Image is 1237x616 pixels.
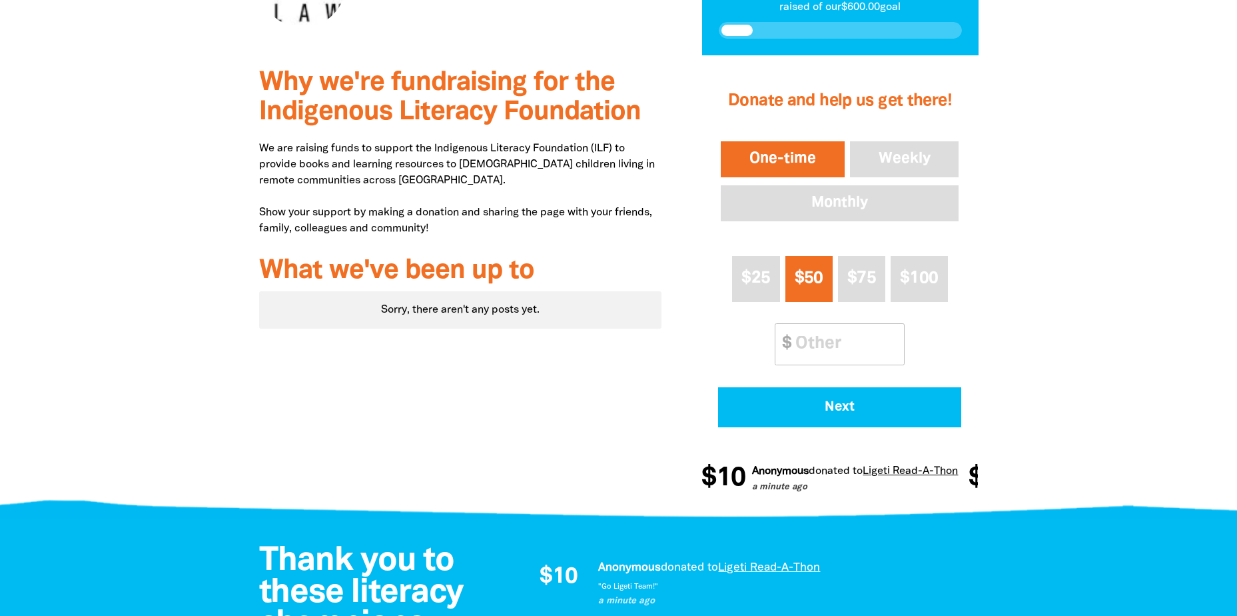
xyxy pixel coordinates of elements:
[751,467,808,476] em: Anonymous
[701,457,978,500] div: Donation stream
[259,291,662,329] div: Sorry, there aren't any posts yet.
[808,467,862,476] span: donated to
[900,271,938,286] span: $100
[847,271,876,286] span: $75
[775,324,791,365] span: $
[847,139,962,180] button: Weekly
[718,387,961,427] button: Pay with Credit Card
[751,481,957,495] p: a minute ago
[259,257,662,286] h3: What we've been up to
[598,595,965,608] p: a minute ago
[598,583,658,590] em: "Go Ligeti Team!"
[732,256,779,302] button: $25
[968,465,1012,492] span: $50
[718,183,961,224] button: Monthly
[701,465,745,492] span: $10
[259,141,662,237] p: We are raising funds to support the Indigenous Literacy Foundation (ILF) to provide books and lea...
[540,566,578,589] span: $10
[598,563,661,573] em: Anonymous
[786,324,904,365] input: Other
[741,271,770,286] span: $25
[718,563,820,573] a: Ligeti Read-A-Thon
[718,75,961,128] h2: Donate and help us get there!
[862,467,957,476] a: Ligeti Read-A-Thon
[661,563,718,573] span: donated to
[737,401,943,414] span: Next
[259,71,641,125] span: Why we're fundraising for the Indigenous Literacy Foundation
[891,256,948,302] button: $100
[838,256,885,302] button: $75
[795,271,823,286] span: $50
[259,291,662,329] div: Paginated content
[785,256,833,302] button: $50
[718,139,847,180] button: One-time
